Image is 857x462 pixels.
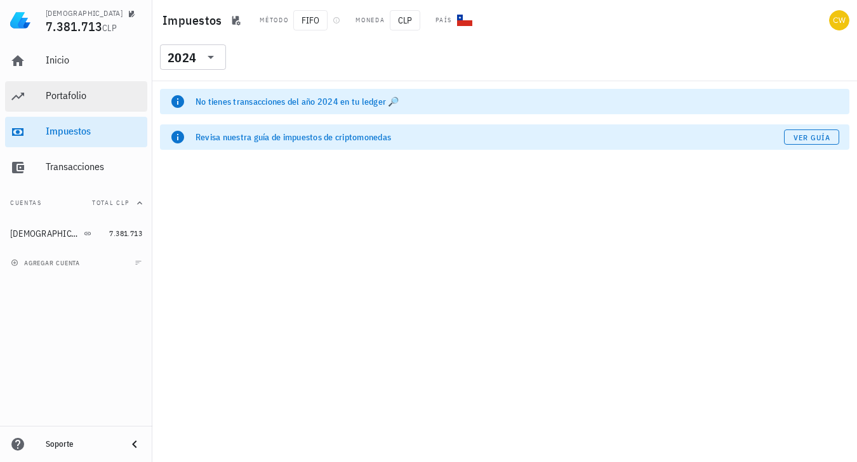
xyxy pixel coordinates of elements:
button: agregar cuenta [8,256,86,269]
span: Ver guía [793,133,831,142]
a: Ver guía [784,129,839,145]
div: Método [260,15,288,25]
div: 2024 [160,44,226,70]
div: Portafolio [46,89,142,102]
div: No tienes transacciones del año 2024 en tu ledger 🔎 [196,95,839,108]
span: CLP [102,22,117,34]
a: Transacciones [5,152,147,183]
span: CLP [390,10,420,30]
a: Inicio [5,46,147,76]
div: País [435,15,452,25]
h1: Impuestos [163,10,227,30]
div: Revisa nuestra guía de impuestos de criptomonedas [196,131,784,143]
div: Impuestos [46,125,142,137]
div: Moneda [355,15,385,25]
a: Impuestos [5,117,147,147]
button: CuentasTotal CLP [5,188,147,218]
div: [DEMOGRAPHIC_DATA] [46,8,123,18]
div: [DEMOGRAPHIC_DATA] [10,228,81,239]
span: 7.381.713 [109,228,142,238]
span: agregar cuenta [13,259,80,267]
div: avatar [829,10,849,30]
div: Transacciones [46,161,142,173]
span: FIFO [293,10,328,30]
img: LedgiFi [10,10,30,30]
a: [DEMOGRAPHIC_DATA] 7.381.713 [5,218,147,249]
a: Portafolio [5,81,147,112]
span: Total CLP [92,199,130,207]
div: Inicio [46,54,142,66]
span: 7.381.713 [46,18,102,35]
div: Soporte [46,439,117,449]
div: CL-icon [457,13,472,28]
div: 2024 [168,51,196,64]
